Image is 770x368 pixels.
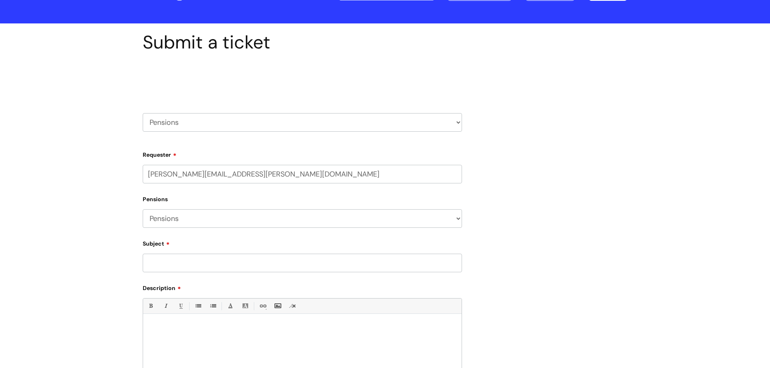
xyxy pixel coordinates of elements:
[175,301,186,311] a: Underline(Ctrl-U)
[160,301,171,311] a: Italic (Ctrl-I)
[240,301,250,311] a: Back Color
[272,301,283,311] a: Insert Image...
[146,301,156,311] a: Bold (Ctrl-B)
[208,301,218,311] a: 1. Ordered List (Ctrl-Shift-8)
[225,301,235,311] a: Font Color
[143,238,462,247] label: Subject
[143,194,462,203] label: Pensions
[143,32,462,53] h1: Submit a ticket
[193,301,203,311] a: • Unordered List (Ctrl-Shift-7)
[257,301,268,311] a: Link
[143,165,462,183] input: Email
[143,72,462,87] h2: Select issue type
[143,149,462,158] label: Requester
[287,301,297,311] a: Remove formatting (Ctrl-\)
[143,282,462,292] label: Description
